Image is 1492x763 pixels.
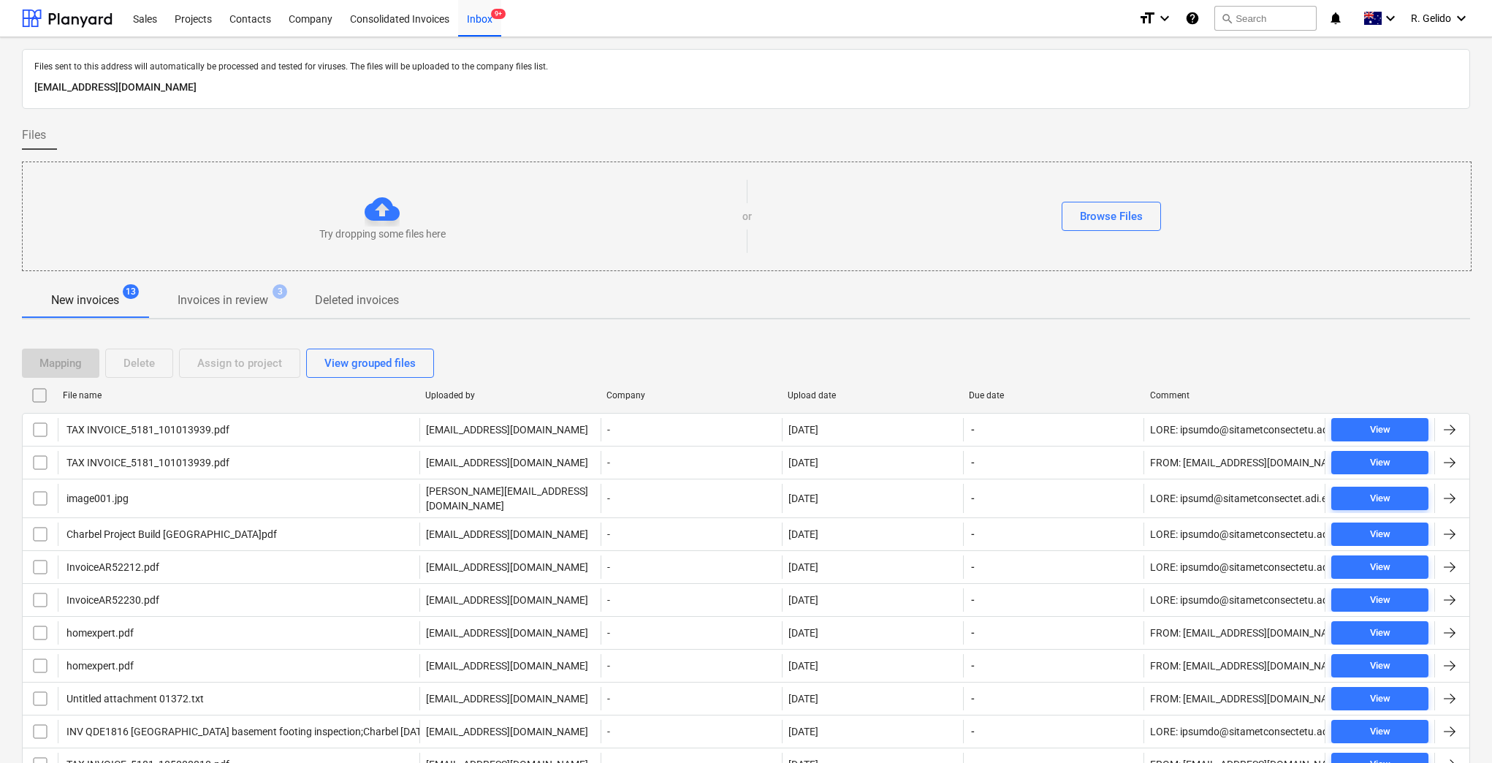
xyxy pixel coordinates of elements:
button: View [1331,487,1428,510]
span: Files [22,126,46,144]
div: TAX INVOICE_5181_101013939.pdf [64,457,229,468]
i: keyboard_arrow_down [1156,10,1173,27]
div: - [601,720,782,743]
div: image001.jpg [64,493,129,504]
span: R. Gelido [1411,12,1451,24]
div: InvoiceAR52230.pdf [64,594,159,606]
p: [EMAIL_ADDRESS][DOMAIN_NAME] [426,626,588,640]
div: - [601,484,782,513]
div: [DATE] [788,493,818,504]
div: - [601,654,782,677]
div: [DATE] [788,561,818,573]
i: notifications [1328,10,1343,27]
div: [DATE] [788,457,818,468]
i: keyboard_arrow_down [1382,10,1399,27]
p: Try dropping some files here [319,227,446,241]
span: - [970,422,976,437]
p: [EMAIL_ADDRESS][DOMAIN_NAME] [426,527,588,542]
p: or [742,209,752,224]
div: INV QDE1816 [GEOGRAPHIC_DATA] basement footing inspection;Charbel [DATE].pdf [64,726,449,737]
div: View [1370,592,1390,609]
div: Upload date [788,390,957,401]
i: format_size [1138,10,1156,27]
button: View grouped files [306,349,434,378]
div: homexpert.pdf [64,627,134,639]
button: View [1331,451,1428,474]
button: View [1331,621,1428,645]
button: View [1331,720,1428,743]
div: View [1370,559,1390,576]
div: Comment [1150,390,1320,401]
div: Untitled attachment 01372.txt [64,693,204,705]
div: Try dropping some files hereorBrowse Files [22,162,1472,271]
div: View [1370,526,1390,543]
div: [DATE] [788,627,818,639]
div: - [601,687,782,710]
div: View [1370,724,1390,740]
p: [EMAIL_ADDRESS][DOMAIN_NAME] [426,455,588,470]
span: search [1221,12,1233,24]
div: - [601,555,782,579]
button: View [1331,588,1428,612]
iframe: Chat Widget [1419,693,1492,763]
div: TAX INVOICE_5181_101013939.pdf [64,424,229,436]
p: [EMAIL_ADDRESS][DOMAIN_NAME] [34,79,1458,96]
span: - [970,455,976,470]
button: Search [1214,6,1317,31]
i: Knowledge base [1185,10,1200,27]
span: - [970,560,976,574]
p: Deleted invoices [315,292,399,309]
p: New invoices [51,292,119,309]
div: - [601,451,782,474]
div: Due date [969,390,1138,401]
div: [DATE] [788,424,818,436]
p: [EMAIL_ADDRESS][DOMAIN_NAME] [426,724,588,739]
span: - [970,491,976,506]
div: Charbel Project Build [GEOGRAPHIC_DATA]pdf [64,528,277,540]
div: - [601,523,782,546]
button: View [1331,555,1428,579]
div: Browse Files [1080,207,1143,226]
p: [EMAIL_ADDRESS][DOMAIN_NAME] [426,593,588,607]
div: [DATE] [788,594,818,606]
span: - [970,691,976,706]
p: [EMAIL_ADDRESS][DOMAIN_NAME] [426,691,588,706]
div: View grouped files [324,354,416,373]
div: - [601,621,782,645]
div: - [601,418,782,441]
div: Company [606,390,776,401]
p: Invoices in review [178,292,268,309]
span: - [970,527,976,542]
div: File name [63,390,414,401]
div: [DATE] [788,660,818,672]
div: [DATE] [788,528,818,540]
div: View [1370,625,1390,642]
div: [DATE] [788,693,818,705]
p: [EMAIL_ADDRESS][DOMAIN_NAME] [426,422,588,437]
div: homexpert.pdf [64,660,134,672]
button: View [1331,654,1428,677]
div: [DATE] [788,726,818,737]
div: - [601,588,782,612]
button: View [1331,523,1428,546]
button: View [1331,687,1428,710]
span: - [970,658,976,673]
div: Uploaded by [425,390,595,401]
button: Browse Files [1062,202,1161,231]
div: InvoiceAR52212.pdf [64,561,159,573]
div: View [1370,658,1390,675]
p: [EMAIL_ADDRESS][DOMAIN_NAME] [426,658,588,673]
div: View [1370,422,1390,439]
div: View [1370,490,1390,507]
span: 3 [273,284,287,299]
span: 9+ [491,9,506,19]
p: [EMAIL_ADDRESS][DOMAIN_NAME] [426,560,588,574]
span: - [970,593,976,607]
button: View [1331,418,1428,441]
p: Files sent to this address will automatically be processed and tested for viruses. The files will... [34,61,1458,73]
i: keyboard_arrow_down [1453,10,1470,27]
span: - [970,724,976,739]
p: [PERSON_NAME][EMAIL_ADDRESS][DOMAIN_NAME] [426,484,595,513]
div: View [1370,691,1390,707]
